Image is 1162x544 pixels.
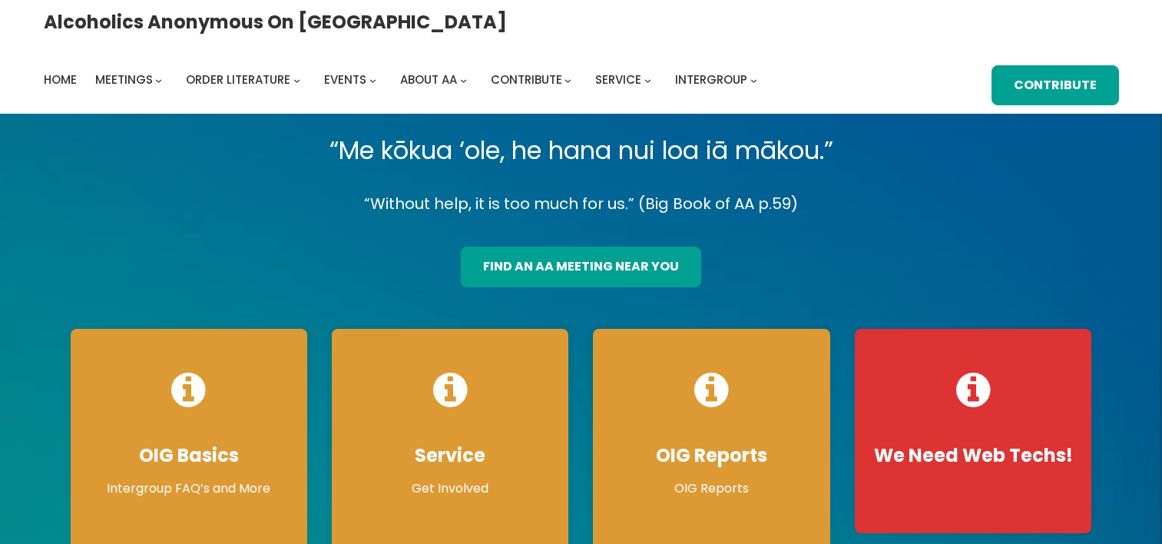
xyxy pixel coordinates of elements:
h4: Service [347,444,553,467]
button: Service submenu [644,77,651,84]
h4: OIG Basics [86,444,292,467]
p: Intergroup FAQ’s and More [86,479,292,498]
nav: Intergroup [44,69,763,91]
a: Alcoholics Anonymous on [GEOGRAPHIC_DATA] [44,5,507,38]
a: find an aa meeting near you [461,247,701,287]
a: Events [324,69,366,91]
p: “Without help, it is too much for us.” (Big Book of AA p.59) [58,191,1104,217]
button: Events submenu [369,77,376,84]
span: Order Literature [186,71,290,88]
span: Intergroup [675,71,747,88]
a: Meetings [95,69,153,91]
button: Intergroup submenu [750,77,757,84]
span: Events [324,71,366,88]
p: OIG Reports [608,479,814,498]
span: About AA [400,71,457,88]
a: About AA [400,69,457,91]
h4: OIG Reports [608,444,814,467]
span: Meetings [95,71,153,88]
a: Contribute [992,65,1119,106]
button: Meetings submenu [155,77,162,84]
p: “Me kōkua ‘ole, he hana nui loa iā mākou.” [58,129,1104,172]
button: Order Literature submenu [293,77,300,84]
span: Service [595,71,641,88]
a: Contribute [491,69,562,91]
span: Contribute [491,71,562,88]
span: Home [44,71,77,88]
button: About AA submenu [460,77,467,84]
button: Contribute submenu [564,77,571,84]
a: Intergroup [675,69,747,91]
h4: We Need Web Techs! [870,444,1076,467]
a: Service [595,69,641,91]
p: Get Involved [347,479,553,498]
a: Home [44,69,77,91]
